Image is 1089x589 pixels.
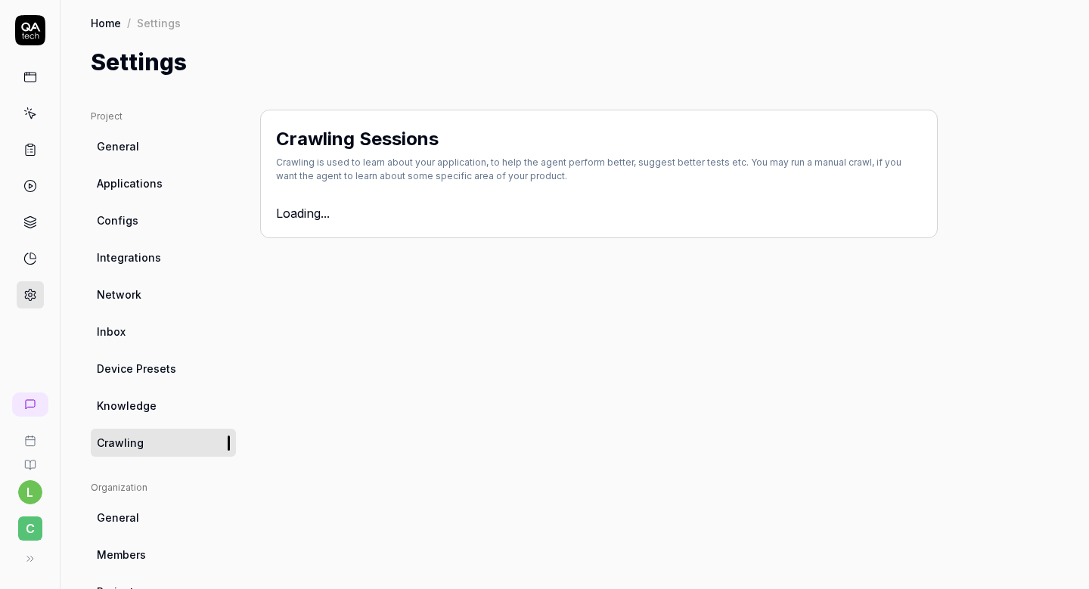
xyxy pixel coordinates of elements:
[97,250,161,265] span: Integrations
[91,504,236,532] a: General
[97,547,146,563] span: Members
[6,504,54,544] button: C
[91,355,236,383] a: Device Presets
[97,175,163,191] span: Applications
[91,45,187,79] h1: Settings
[91,318,236,346] a: Inbox
[97,324,126,339] span: Inbox
[97,435,144,451] span: Crawling
[91,281,236,308] a: Network
[6,447,54,471] a: Documentation
[97,361,176,377] span: Device Presets
[97,212,138,228] span: Configs
[276,126,439,153] h2: Crawling Sessions
[91,110,236,123] div: Project
[91,541,236,569] a: Members
[91,243,236,271] a: Integrations
[6,423,54,447] a: Book a call with us
[18,480,42,504] button: l
[97,287,141,302] span: Network
[97,138,139,154] span: General
[91,429,236,457] a: Crawling
[276,204,922,222] div: Loading...
[91,132,236,160] a: General
[91,481,236,494] div: Organization
[91,206,236,234] a: Configs
[127,15,131,30] div: /
[137,15,181,30] div: Settings
[91,15,121,30] a: Home
[97,510,139,525] span: General
[91,392,236,420] a: Knowledge
[18,516,42,541] span: C
[12,392,48,417] a: New conversation
[276,156,922,183] div: Crawling is used to learn about your application, to help the agent perform better, suggest bette...
[91,169,236,197] a: Applications
[97,398,157,414] span: Knowledge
